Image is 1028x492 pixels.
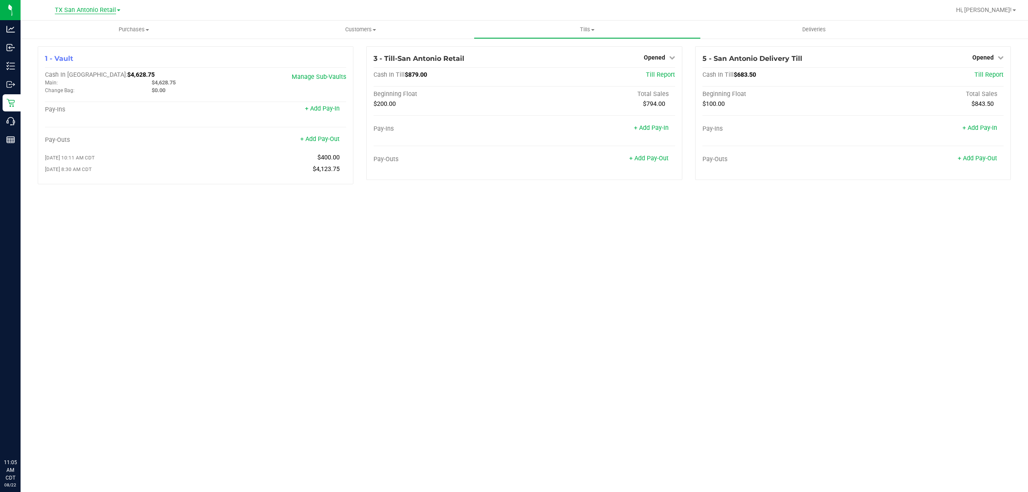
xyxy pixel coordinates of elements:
span: $4,628.75 [152,79,176,86]
a: + Add Pay-In [962,124,997,132]
span: Opened [644,54,665,61]
div: Beginning Float [374,90,524,98]
span: Tills [474,26,700,33]
a: + Add Pay-Out [300,135,340,143]
div: Pay-Ins [702,125,853,133]
a: Tills [474,21,700,39]
span: Cash In [GEOGRAPHIC_DATA]: [45,71,127,78]
a: + Add Pay-Out [629,155,669,162]
a: + Add Pay-In [305,105,340,112]
span: $200.00 [374,100,396,108]
inline-svg: Analytics [6,25,15,33]
inline-svg: Reports [6,135,15,144]
inline-svg: Inventory [6,62,15,70]
div: Pay-Outs [374,156,524,163]
inline-svg: Call Center [6,117,15,126]
span: $879.00 [405,71,427,78]
inline-svg: Outbound [6,80,15,89]
span: Deliveries [791,26,837,33]
div: Pay-Ins [45,106,196,114]
span: [DATE] 10:11 AM CDT [45,155,95,161]
span: $0.00 [152,87,165,93]
div: Total Sales [853,90,1004,98]
span: $4,628.75 [127,71,155,78]
span: TX San Antonio Retail [55,6,116,14]
span: $4,123.75 [313,165,340,173]
span: Opened [972,54,994,61]
inline-svg: Inbound [6,43,15,52]
a: Deliveries [701,21,927,39]
a: Till Report [646,71,675,78]
a: Manage Sub-Vaults [292,73,346,81]
span: Cash In Till [374,71,405,78]
div: Beginning Float [702,90,853,98]
span: $794.00 [643,100,665,108]
a: Customers [247,21,474,39]
a: Till Report [974,71,1004,78]
a: + Add Pay-In [634,124,669,132]
span: Change Bag: [45,87,75,93]
span: $843.50 [971,100,994,108]
span: Main: [45,80,58,86]
p: 11:05 AM CDT [4,459,17,482]
div: Pay-Outs [702,156,853,163]
span: $400.00 [317,154,340,161]
span: 5 - San Antonio Delivery Till [702,54,802,63]
iframe: Resource center [9,423,34,449]
span: 1 - Vault [45,54,73,63]
span: 3 - Till-San Antonio Retail [374,54,464,63]
span: Hi, [PERSON_NAME]! [956,6,1012,13]
span: [DATE] 8:30 AM CDT [45,166,92,172]
a: Purchases [21,21,247,39]
span: $100.00 [702,100,725,108]
span: Purchases [21,26,247,33]
div: Total Sales [524,90,675,98]
span: Cash In Till [702,71,734,78]
a: + Add Pay-Out [958,155,997,162]
div: Pay-Ins [374,125,524,133]
span: Customers [248,26,473,33]
p: 08/22 [4,482,17,488]
span: $683.50 [734,71,756,78]
inline-svg: Retail [6,99,15,107]
div: Pay-Outs [45,136,196,144]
